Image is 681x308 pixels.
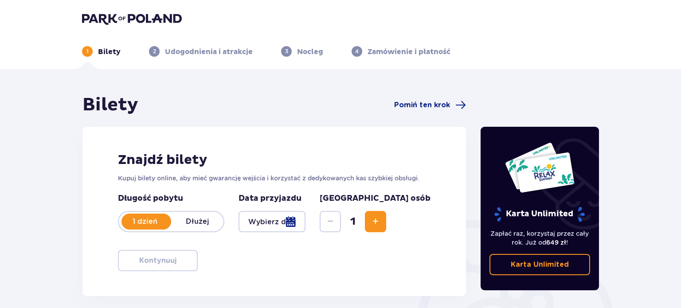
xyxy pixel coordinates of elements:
[320,193,431,204] p: [GEOGRAPHIC_DATA] osób
[139,256,176,265] p: Kontynuuj
[98,47,121,57] p: Bilety
[153,47,156,55] p: 2
[320,211,341,232] button: Decrease
[355,47,359,55] p: 4
[118,174,431,183] p: Kupuj bilety online, aby mieć gwarancję wejścia i korzystać z dedykowanych kas szybkiej obsługi.
[82,94,138,116] h1: Bilety
[546,239,566,246] span: 649 zł
[285,47,288,55] p: 3
[118,152,431,168] h2: Znajdź bilety
[489,229,591,247] p: Zapłać raz, korzystaj przez cały rok. Już od !
[368,47,450,57] p: Zamówienie i płatność
[118,250,198,271] button: Kontynuuj
[489,254,591,275] a: Karta Unlimited
[365,211,386,232] button: Increase
[119,217,171,226] p: 1 dzień
[394,100,466,110] a: Pomiń ten krok
[165,47,253,57] p: Udogodnienia i atrakcje
[118,193,224,204] p: Długość pobytu
[239,193,301,204] p: Data przyjazdu
[493,207,586,222] p: Karta Unlimited
[171,217,223,226] p: Dłużej
[82,12,182,25] img: Park of Poland logo
[394,100,450,110] span: Pomiń ten krok
[343,215,363,228] span: 1
[86,47,89,55] p: 1
[297,47,323,57] p: Nocleg
[511,260,569,269] p: Karta Unlimited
